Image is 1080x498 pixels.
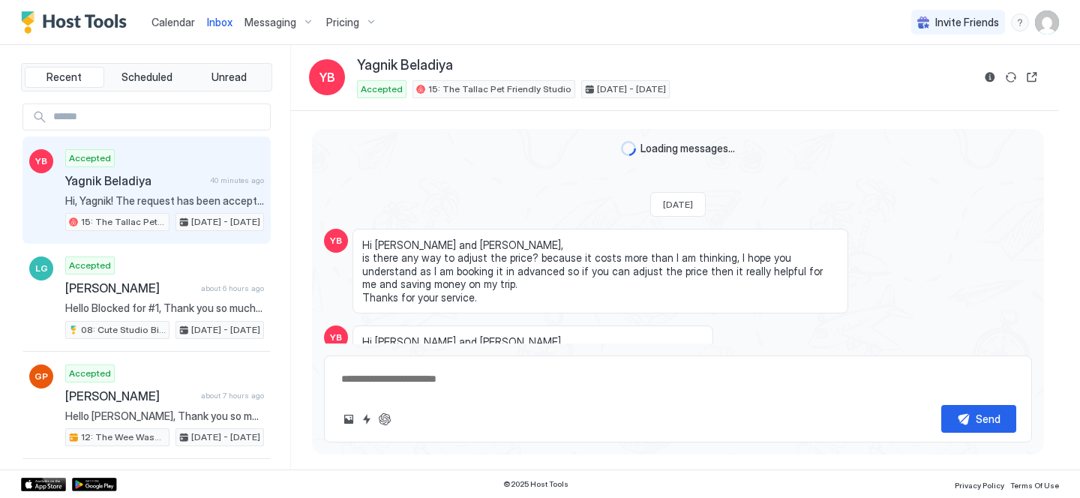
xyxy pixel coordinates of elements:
[69,367,111,380] span: Accepted
[201,391,264,400] span: about 7 hours ago
[210,175,264,185] span: 40 minutes ago
[211,70,247,84] span: Unread
[207,16,232,28] span: Inbox
[319,68,335,86] span: YB
[65,194,264,208] span: Hi, Yagnik! The request has been accepted 😊
[1035,10,1059,34] div: User profile
[362,335,703,375] span: Hi [PERSON_NAME] and [PERSON_NAME] please tell me if you can make any changes to the price for ne...
[21,63,272,91] div: tab-group
[941,405,1016,433] button: Send
[34,370,48,383] span: GP
[151,16,195,28] span: Calendar
[1010,476,1059,492] a: Terms Of Use
[330,234,342,247] span: YB
[81,430,166,444] span: 12: The Wee Washoe Pet-Friendly Studio
[25,67,104,88] button: Recent
[21,11,133,34] a: Host Tools Logo
[955,481,1004,490] span: Privacy Policy
[65,280,195,295] span: [PERSON_NAME]
[65,409,264,423] span: Hello [PERSON_NAME], Thank you so much for your booking! We'll send the check-in instructions [DA...
[191,215,260,229] span: [DATE] - [DATE]
[81,323,166,337] span: 08: Cute Studio Bike to Beach
[69,151,111,165] span: Accepted
[340,410,358,428] button: Upload image
[376,410,394,428] button: ChatGPT Auto Reply
[65,388,195,403] span: [PERSON_NAME]
[21,478,66,491] a: App Store
[121,70,172,84] span: Scheduled
[935,16,999,29] span: Invite Friends
[191,323,260,337] span: [DATE] - [DATE]
[151,14,195,30] a: Calendar
[47,104,270,130] input: Input Field
[503,479,568,489] span: © 2025 Host Tools
[357,57,453,74] span: Yagnik Beladiya
[65,173,204,188] span: Yagnik Beladiya
[1010,481,1059,490] span: Terms Of Use
[955,476,1004,492] a: Privacy Policy
[663,199,693,210] span: [DATE]
[362,238,838,304] span: Hi [PERSON_NAME] and [PERSON_NAME], is there any way to adjust the price? because it costs more t...
[35,154,47,168] span: YB
[69,259,111,272] span: Accepted
[207,14,232,30] a: Inbox
[65,301,264,315] span: Hello Blocked for #1, Thank you so much for your booking! We'll send the check-in instructions [D...
[244,16,296,29] span: Messaging
[640,142,735,155] span: Loading messages...
[1023,68,1041,86] button: Open reservation
[981,68,999,86] button: Reservation information
[81,215,166,229] span: 15: The Tallac Pet Friendly Studio
[1002,68,1020,86] button: Sync reservation
[46,70,82,84] span: Recent
[621,141,636,156] div: loading
[976,411,1000,427] div: Send
[72,478,117,491] a: Google Play Store
[1011,13,1029,31] div: menu
[189,67,268,88] button: Unread
[35,262,48,275] span: LG
[597,82,666,96] span: [DATE] - [DATE]
[428,82,571,96] span: 15: The Tallac Pet Friendly Studio
[191,430,260,444] span: [DATE] - [DATE]
[201,283,264,293] span: about 6 hours ago
[107,67,187,88] button: Scheduled
[361,82,403,96] span: Accepted
[330,331,342,344] span: YB
[358,410,376,428] button: Quick reply
[326,16,359,29] span: Pricing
